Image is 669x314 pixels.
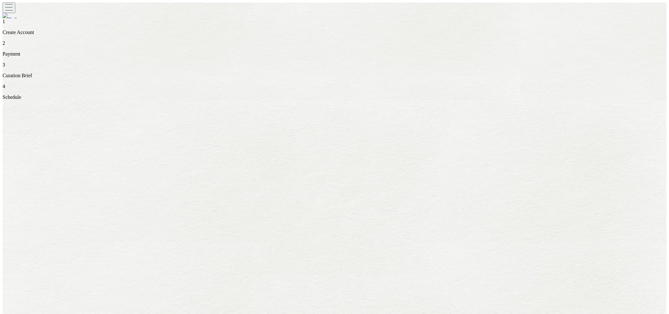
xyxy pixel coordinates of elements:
span: 2 [3,40,5,46]
span: 1 [3,19,5,24]
p: Schedule [3,94,666,100]
img: logo [3,13,17,19]
span: 4 [3,84,5,89]
p: Create Account [3,30,666,35]
p: Payment [3,51,666,57]
span: 3 [3,62,5,67]
p: Curation Brief [3,73,666,78]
